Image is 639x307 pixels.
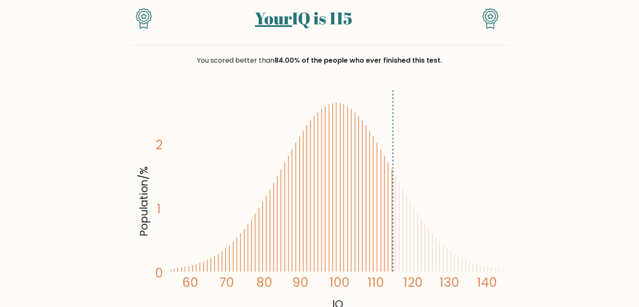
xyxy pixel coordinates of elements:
[167,8,440,28] h1: IQ is 115
[155,265,163,282] tspan: 0
[182,274,198,291] tspan: 60
[255,7,292,29] a: Your
[155,136,163,153] tspan: 2
[219,274,234,291] tspan: 70
[403,274,423,291] tspan: 120
[274,56,442,65] span: 84.00% of the people who ever finished this test.
[157,200,161,217] tspan: 1
[368,274,384,291] tspan: 110
[131,56,509,66] div: You scored better than
[292,274,308,291] tspan: 90
[329,274,350,291] tspan: 100
[256,274,272,291] tspan: 80
[439,274,459,291] tspan: 130
[477,274,497,291] tspan: 140
[136,167,151,237] tspan: Population/%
